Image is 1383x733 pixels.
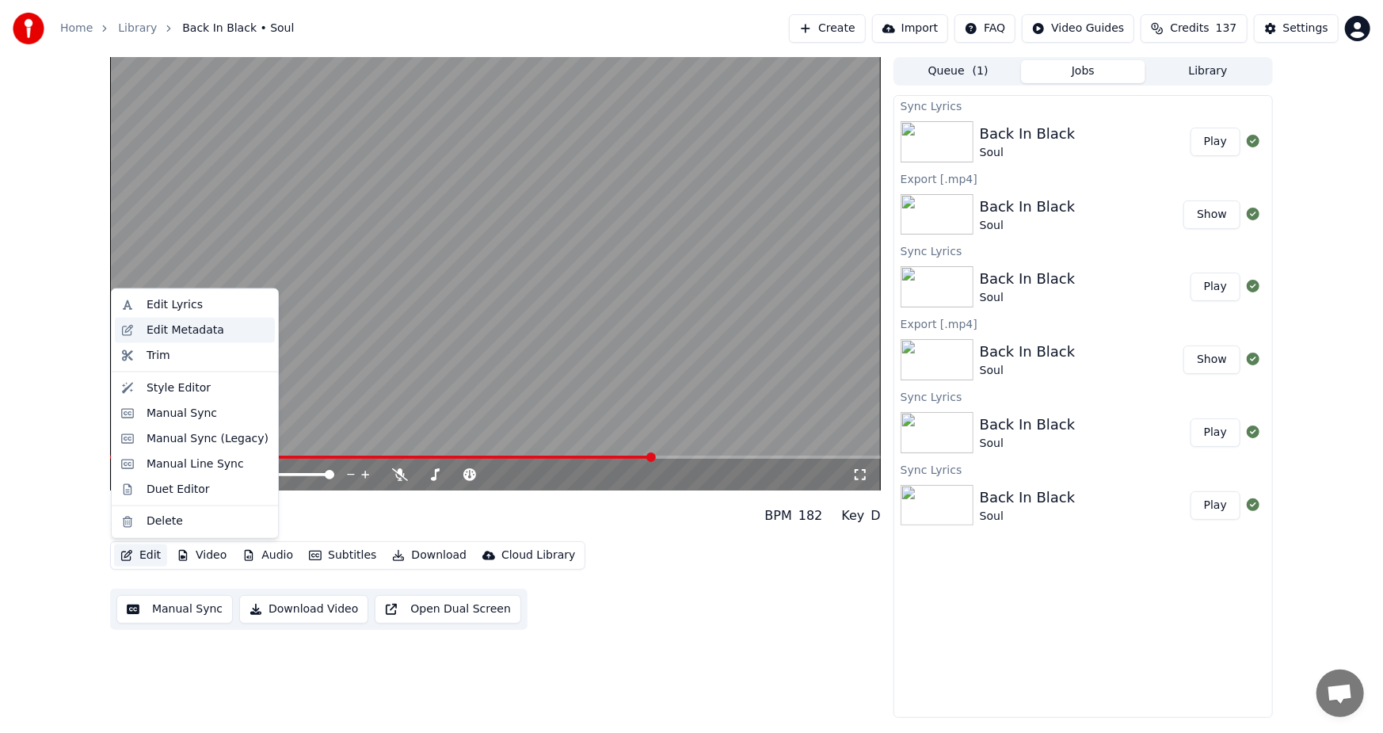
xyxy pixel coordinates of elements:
[147,348,170,364] div: Trim
[872,14,948,43] button: Import
[980,268,1076,290] div: Back In Black
[1216,21,1237,36] span: 137
[894,314,1272,333] div: Export [.mp4]
[239,595,368,624] button: Download Video
[896,60,1021,83] button: Queue
[1022,14,1134,43] button: Video Guides
[980,363,1076,379] div: Soul
[170,544,233,567] button: Video
[789,14,866,43] button: Create
[501,548,575,563] div: Cloud Library
[980,145,1076,161] div: Soul
[1191,491,1240,520] button: Play
[980,290,1076,306] div: Soul
[894,241,1272,260] div: Sync Lyrics
[871,506,881,525] div: D
[973,63,989,79] span: ( 1 )
[147,380,211,396] div: Style Editor
[303,544,383,567] button: Subtitles
[1283,21,1328,36] div: Settings
[147,431,269,447] div: Manual Sync (Legacy)
[980,341,1076,363] div: Back In Black
[1141,14,1247,43] button: Credits137
[980,414,1076,436] div: Back In Black
[60,21,93,36] a: Home
[60,21,294,36] nav: breadcrumb
[147,406,217,422] div: Manual Sync
[13,13,44,44] img: youka
[894,387,1272,406] div: Sync Lyrics
[894,96,1272,115] div: Sync Lyrics
[954,14,1015,43] button: FAQ
[980,487,1076,509] div: Back In Black
[798,506,823,525] div: 182
[894,460,1272,479] div: Sync Lyrics
[980,196,1076,218] div: Back In Black
[1191,128,1240,156] button: Play
[980,436,1076,452] div: Soul
[147,482,210,498] div: Duet Editor
[110,497,216,519] div: Back In Black
[147,323,224,338] div: Edit Metadata
[1183,200,1240,229] button: Show
[236,544,299,567] button: Audio
[1191,273,1240,301] button: Play
[842,506,865,525] div: Key
[980,218,1076,234] div: Soul
[1316,670,1364,717] div: Open chat
[980,509,1076,525] div: Soul
[375,595,521,624] button: Open Dual Screen
[116,595,233,624] button: Manual Sync
[147,514,183,530] div: Delete
[765,506,792,525] div: BPM
[114,544,167,567] button: Edit
[980,123,1076,145] div: Back In Black
[147,456,244,472] div: Manual Line Sync
[1021,60,1146,83] button: Jobs
[118,21,157,36] a: Library
[147,297,203,313] div: Edit Lyrics
[1183,346,1240,374] button: Show
[1191,418,1240,447] button: Play
[894,169,1272,188] div: Export [.mp4]
[1170,21,1209,36] span: Credits
[182,21,294,36] span: Back In Black • Soul
[110,519,216,535] div: Soul
[1254,14,1339,43] button: Settings
[386,544,473,567] button: Download
[1145,60,1271,83] button: Library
